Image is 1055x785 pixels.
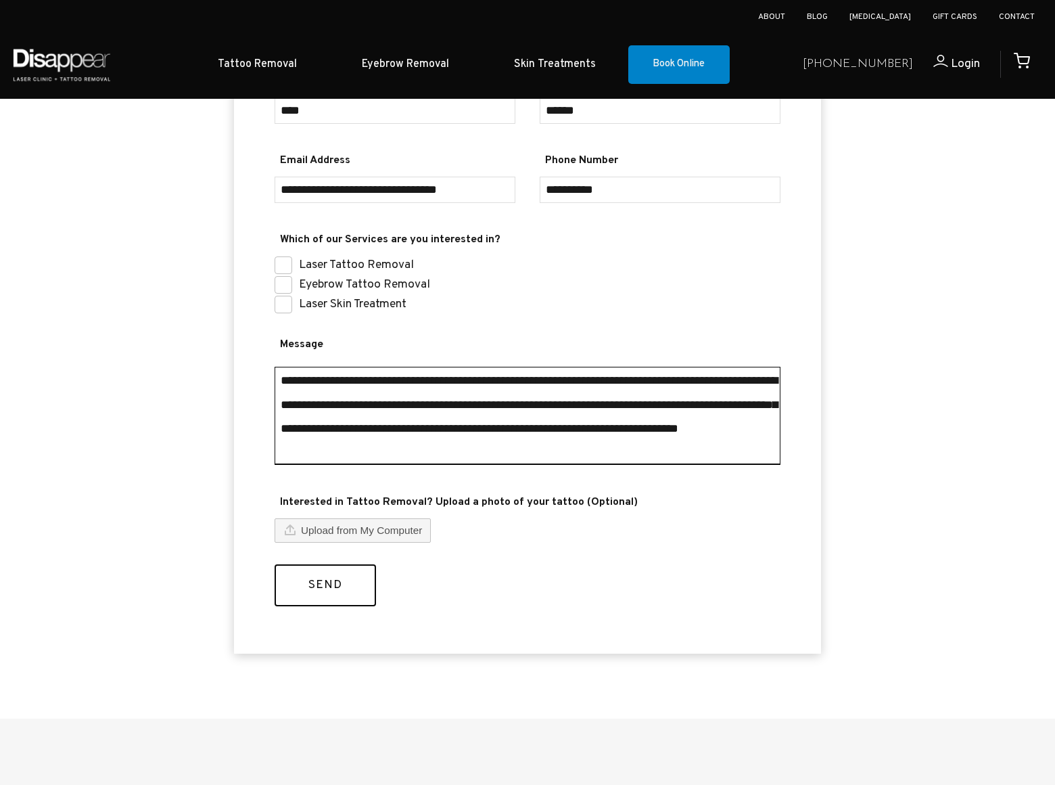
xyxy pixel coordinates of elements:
[849,12,911,22] a: [MEDICAL_DATA]
[540,177,780,203] input: Phone Number
[913,55,980,74] a: Login
[275,518,431,543] div: Interested in Tattoo Removal? Upload a photo of your tattoo (Optional)
[329,44,482,85] a: Eyebrow Removal
[299,296,406,312] label: Laser Skin Treatment
[540,151,780,171] span: Phone Number
[275,151,515,171] span: Email Address
[275,97,515,124] input: Full Name
[10,41,113,89] img: Disappear - Laser Clinic and Tattoo Removal Services in Sydney, Australia
[807,12,828,22] a: Blog
[758,12,785,22] a: About
[275,335,780,355] span: Message
[275,493,780,512] span: Interested in Tattoo Removal? Upload a photo of your tattoo (Optional)
[999,12,1035,22] a: Contact
[628,45,730,85] a: Book Online
[482,44,628,85] a: Skin Treatments
[275,564,376,607] button: Send
[951,56,980,72] span: Login
[299,277,430,292] label: Eyebrow Tattoo Removal
[275,367,780,465] textarea: Message
[933,12,977,22] a: Gift Cards
[275,230,780,250] span: Which of our Services are you interested in?
[275,177,515,203] input: Email Address
[299,257,414,273] label: Laser Tattoo Removal
[803,55,913,74] a: [PHONE_NUMBER]
[283,523,297,537] img: fileupload_upload.svg
[275,518,431,543] button: Upload from My Computer
[185,44,329,85] a: Tattoo Removal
